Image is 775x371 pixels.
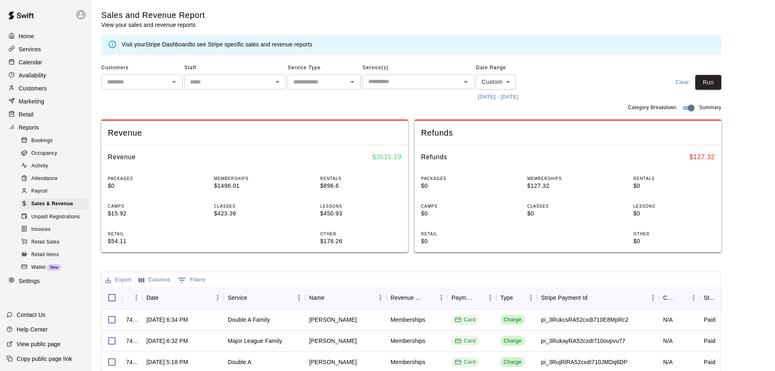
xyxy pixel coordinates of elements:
[20,160,88,172] div: Activity
[386,286,448,309] div: Revenue Category
[19,45,41,53] p: Services
[525,292,537,304] button: Menu
[31,238,59,246] span: Retail Sales
[633,176,715,182] p: RENTALS
[320,209,402,218] p: $450.93
[391,286,424,309] div: Revenue Category
[17,355,72,363] p: Copy public page link
[504,316,522,324] div: Charge
[228,286,247,309] div: Service
[20,185,92,198] a: Payroll
[228,358,251,366] div: Double A
[20,160,92,173] a: Activity
[7,275,85,287] div: Settings
[214,209,295,218] p: $423.36
[455,358,476,366] div: Card
[527,209,609,218] p: $0
[7,121,85,134] div: Reports
[452,286,473,309] div: Payment Method
[7,30,85,42] a: Home
[676,292,688,303] button: Sort
[309,337,357,345] div: Miguel Calderon
[17,311,46,319] p: Contact Us
[421,152,447,162] h6: Refunds
[288,61,361,75] span: Service Type
[7,82,85,94] div: Customers
[717,292,728,303] button: Sort
[20,223,92,236] a: Invoices
[504,358,522,366] div: Charge
[695,75,721,90] button: Run
[31,187,47,195] span: Payroll
[108,209,189,218] p: $15.92
[476,91,520,103] button: [DATE] - [DATE]
[7,69,85,81] div: Availability
[184,61,286,75] span: Staff
[130,292,142,304] button: Menu
[20,148,88,159] div: Occupancy
[473,292,484,303] button: Sort
[247,292,259,303] button: Sort
[214,176,295,182] p: MEMBERSHIPS
[122,40,312,49] div: Visit your to see Stripe specific sales and revenue reports
[19,84,47,92] p: Customers
[101,21,205,29] p: View your sales and revenue reports
[435,292,448,304] button: Menu
[541,337,625,345] div: pi_3RukayRA52cxdI710ovpvu77
[20,198,88,210] div: Sales & Revenue
[228,337,282,345] div: Major League Family
[320,237,402,246] p: $178.26
[20,198,92,211] a: Sales & Revenue
[391,337,426,345] div: Memberships
[647,292,659,304] button: Menu
[704,286,717,309] div: Status
[320,182,402,190] p: $896.6
[20,236,92,248] a: Retail Sales
[7,108,85,121] a: Retail
[633,209,715,218] p: $0
[272,76,283,88] button: Open
[168,76,180,88] button: Open
[103,274,133,286] button: Export
[228,316,270,324] div: Double A Family
[347,76,358,88] button: Open
[214,203,295,209] p: CLASSES
[700,286,740,309] div: Status
[146,316,188,324] div: Aug 10, 2025, 6:34 PM
[541,316,629,324] div: pi_3RukcsRA52cxdI710E8MpRc2
[448,286,496,309] div: Payment Method
[17,340,61,348] p: View public page
[31,200,73,208] span: Sales & Revenue
[421,231,502,237] p: RETAIL
[146,286,159,309] div: Date
[20,248,92,261] a: Retail Items
[374,292,386,304] button: Menu
[309,286,325,309] div: Name
[214,182,295,190] p: $1496.01
[31,213,80,221] span: Unpaid Registrations
[541,358,628,366] div: pi_3RujRlRA52cxdI710JMDq6DP
[47,265,61,270] span: New
[20,262,88,273] div: WalletNew
[108,231,189,237] p: RETAIL
[504,337,522,345] div: Charge
[212,292,224,304] button: Menu
[145,41,190,48] a: Stripe Dashboard
[690,152,715,162] h6: $ 127.32
[688,292,700,304] button: Menu
[699,104,721,112] span: Summary
[137,274,172,286] button: Select columns
[484,292,496,304] button: Menu
[31,149,57,158] span: Occupancy
[19,71,46,79] p: Availability
[108,152,136,162] h6: Revenue
[7,95,85,108] a: Marketing
[455,337,476,345] div: Card
[391,358,426,366] div: Memberships
[305,286,386,309] div: Name
[633,237,715,246] p: $0
[421,209,502,218] p: $0
[309,358,357,366] div: Greg Endow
